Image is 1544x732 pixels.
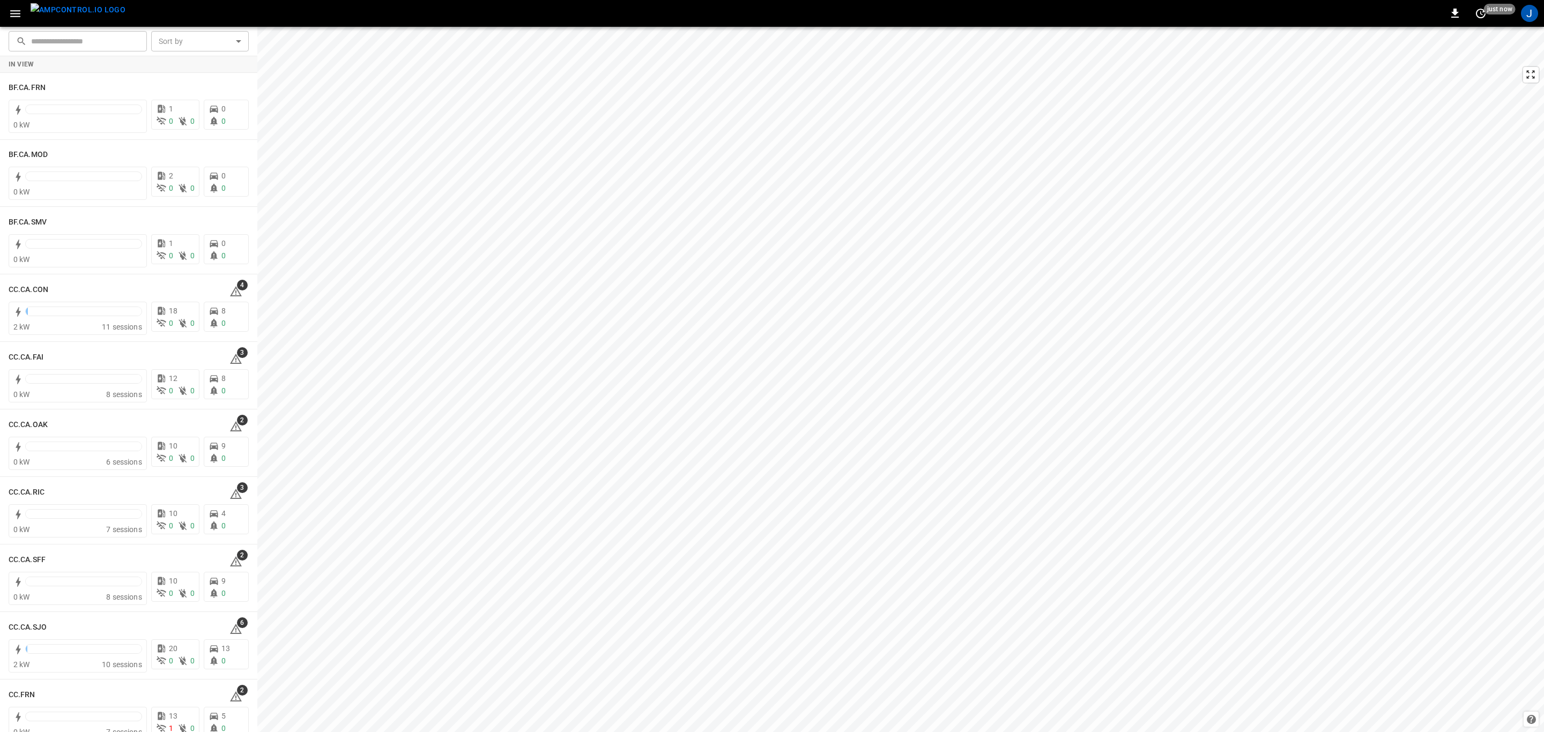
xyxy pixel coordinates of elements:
span: 0 [190,117,195,125]
span: 0 [221,319,226,327]
span: 2 kW [13,660,30,669]
strong: In View [9,61,34,68]
h6: CC.CA.SFF [9,554,46,566]
span: 10 [169,577,177,585]
span: just now [1484,4,1516,14]
h6: CC.CA.SJO [9,622,47,633]
span: 4 [221,509,226,518]
span: 0 [169,386,173,395]
span: 0 [221,521,226,530]
span: 8 [221,307,226,315]
span: 3 [237,347,248,358]
span: 0 [221,104,226,113]
span: 0 [190,589,195,597]
span: 0 [190,454,195,462]
span: 0 kW [13,255,30,264]
span: 1 [169,239,173,248]
span: 0 [221,171,226,180]
span: 8 sessions [106,390,142,399]
span: 0 [169,251,173,260]
span: 0 [190,521,195,530]
button: set refresh interval [1472,5,1489,22]
span: 0 kW [13,593,30,601]
span: 0 [221,656,226,665]
span: 0 kW [13,121,30,129]
span: 0 kW [13,390,30,399]
span: 2 [237,685,248,696]
span: 0 [190,319,195,327]
span: 0 [169,521,173,530]
span: 10 [169,442,177,450]
span: 13 [169,712,177,720]
span: 8 [221,374,226,383]
div: profile-icon [1521,5,1538,22]
h6: CC.FRN [9,689,35,701]
span: 3 [237,482,248,493]
span: 2 [169,171,173,180]
span: 13 [221,644,230,653]
h6: BF.CA.SMV [9,216,47,228]
span: 0 [190,251,195,260]
span: 4 [237,280,248,290]
span: 0 [190,656,195,665]
h6: BF.CA.FRN [9,82,46,94]
span: 0 [221,239,226,248]
span: 0 [169,454,173,462]
img: ampcontrol.io logo [31,3,125,17]
span: 11 sessions [102,323,142,331]
h6: CC.CA.FAI [9,352,43,363]
span: 5 [221,712,226,720]
span: 2 [237,415,248,425]
span: 0 kW [13,525,30,534]
span: 2 [237,550,248,561]
span: 18 [169,307,177,315]
span: 6 [237,617,248,628]
span: 20 [169,644,177,653]
span: 8 sessions [106,593,142,601]
span: 0 [169,589,173,597]
span: 0 [190,386,195,395]
span: 0 [221,589,226,597]
span: 0 kW [13,458,30,466]
span: 0 [169,184,173,192]
span: 9 [221,577,226,585]
span: 1 [169,104,173,113]
span: 9 [221,442,226,450]
span: 0 [169,117,173,125]
span: 2 kW [13,323,30,331]
h6: CC.CA.RIC [9,487,44,498]
h6: BF.CA.MOD [9,149,48,161]
h6: CC.CA.CON [9,284,48,296]
canvas: Map [257,27,1544,732]
span: 10 sessions [102,660,142,669]
span: 7 sessions [106,525,142,534]
span: 0 [190,184,195,192]
span: 12 [169,374,177,383]
span: 0 [221,251,226,260]
span: 0 [221,454,226,462]
span: 0 [169,656,173,665]
h6: CC.CA.OAK [9,419,48,431]
span: 6 sessions [106,458,142,466]
span: 0 [221,184,226,192]
span: 0 [221,117,226,125]
span: 0 [221,386,226,395]
span: 10 [169,509,177,518]
span: 0 kW [13,188,30,196]
span: 0 [169,319,173,327]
